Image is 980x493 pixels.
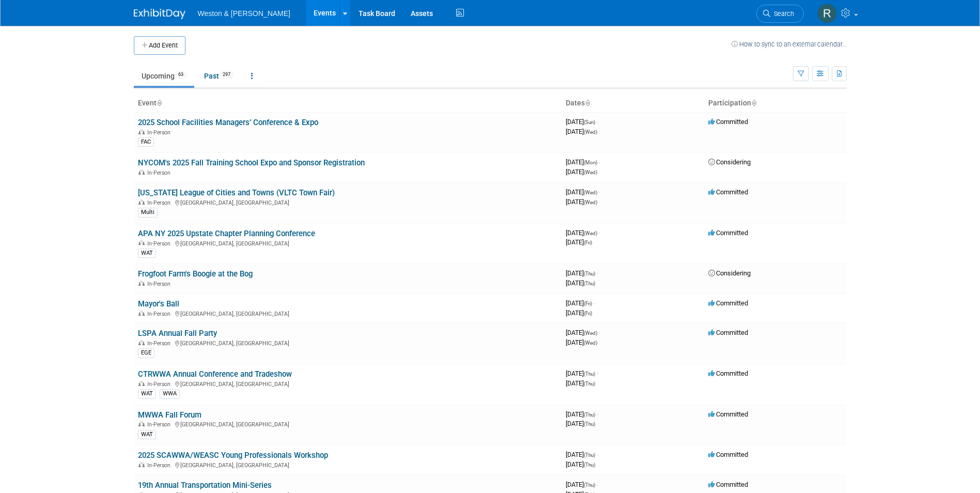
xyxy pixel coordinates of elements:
img: In-Person Event [138,340,145,345]
span: [DATE] [566,188,600,196]
span: [DATE] [566,168,597,176]
span: (Thu) [584,462,595,468]
a: Mayor's Ball [138,299,179,309]
span: [DATE] [566,309,592,317]
span: [DATE] [566,118,598,126]
span: Search [770,10,794,18]
span: Considering [708,269,751,277]
span: [DATE] [566,460,595,468]
span: [DATE] [566,481,598,488]
span: (Mon) [584,160,597,165]
span: In-Person [147,281,174,287]
img: In-Person Event [138,381,145,386]
div: FAC [138,137,154,147]
a: LSPA Annual Fall Party [138,329,217,338]
img: Roberta Sinclair [817,4,837,23]
span: [DATE] [566,279,595,287]
a: NYCOM's 2025 Fall Training School Expo and Sponsor Registration [138,158,365,167]
span: (Wed) [584,190,597,195]
span: [DATE] [566,329,600,336]
img: In-Person Event [138,311,145,316]
span: (Thu) [584,412,595,418]
div: WAT [138,430,156,439]
span: - [597,369,598,377]
span: - [597,118,598,126]
span: In-Person [147,311,174,317]
span: (Thu) [584,381,595,387]
a: Upcoming63 [134,66,194,86]
button: Add Event [134,36,185,55]
div: [GEOGRAPHIC_DATA], [GEOGRAPHIC_DATA] [138,460,557,469]
a: 19th Annual Transportation Mini-Series [138,481,272,490]
span: (Wed) [584,230,597,236]
span: [DATE] [566,229,600,237]
a: [US_STATE] League of Cities and Towns (VLTC Town Fair) [138,188,335,197]
span: [DATE] [566,410,598,418]
img: In-Person Event [138,170,145,175]
a: Sort by Participation Type [751,99,756,107]
a: Frogfoot Farm's Boogie at the Bog [138,269,253,279]
span: In-Person [147,421,174,428]
span: (Thu) [584,271,595,276]
span: (Thu) [584,482,595,488]
img: In-Person Event [138,240,145,245]
span: [DATE] [566,379,595,387]
span: In-Person [147,129,174,136]
span: Committed [708,118,748,126]
span: (Wed) [584,330,597,336]
img: In-Person Event [138,281,145,286]
th: Participation [704,95,847,112]
span: (Wed) [584,340,597,346]
span: Committed [708,481,748,488]
span: (Thu) [584,421,595,427]
a: 2025 SCAWWA/WEASC Young Professionals Workshop [138,451,328,460]
span: Committed [708,299,748,307]
span: Committed [708,329,748,336]
span: (Fri) [584,301,592,306]
span: (Wed) [584,170,597,175]
div: WAT [138,389,156,398]
span: - [599,229,600,237]
span: Considering [708,158,751,166]
span: [DATE] [566,338,597,346]
span: (Fri) [584,240,592,245]
div: [GEOGRAPHIC_DATA], [GEOGRAPHIC_DATA] [138,338,557,347]
span: [DATE] [566,198,597,206]
span: In-Person [147,340,174,347]
span: (Sun) [584,119,595,125]
img: ExhibitDay [134,9,185,19]
span: [DATE] [566,158,600,166]
span: 63 [175,71,186,79]
img: In-Person Event [138,462,145,467]
div: [GEOGRAPHIC_DATA], [GEOGRAPHIC_DATA] [138,309,557,317]
span: Committed [708,451,748,458]
span: (Thu) [584,281,595,286]
span: - [597,410,598,418]
div: WWA [160,389,180,398]
span: (Thu) [584,371,595,377]
span: [DATE] [566,238,592,246]
span: - [599,158,600,166]
a: APA NY 2025 Upstate Chapter Planning Conference [138,229,315,238]
a: 2025 School Facilities Managers’ Conference & Expo [138,118,318,127]
span: - [599,329,600,336]
img: In-Person Event [138,129,145,134]
div: WAT [138,249,156,258]
span: Weston & [PERSON_NAME] [198,9,290,18]
img: In-Person Event [138,199,145,205]
span: [DATE] [566,451,598,458]
a: Sort by Start Date [585,99,590,107]
th: Dates [562,95,704,112]
span: 297 [220,71,234,79]
div: [GEOGRAPHIC_DATA], [GEOGRAPHIC_DATA] [138,198,557,206]
span: Committed [708,188,748,196]
th: Event [134,95,562,112]
div: Multi [138,208,158,217]
a: Sort by Event Name [157,99,162,107]
a: MWWA Fall Forum [138,410,201,420]
span: In-Person [147,170,174,176]
span: Committed [708,369,748,377]
span: (Wed) [584,129,597,135]
span: (Wed) [584,199,597,205]
span: [DATE] [566,269,598,277]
